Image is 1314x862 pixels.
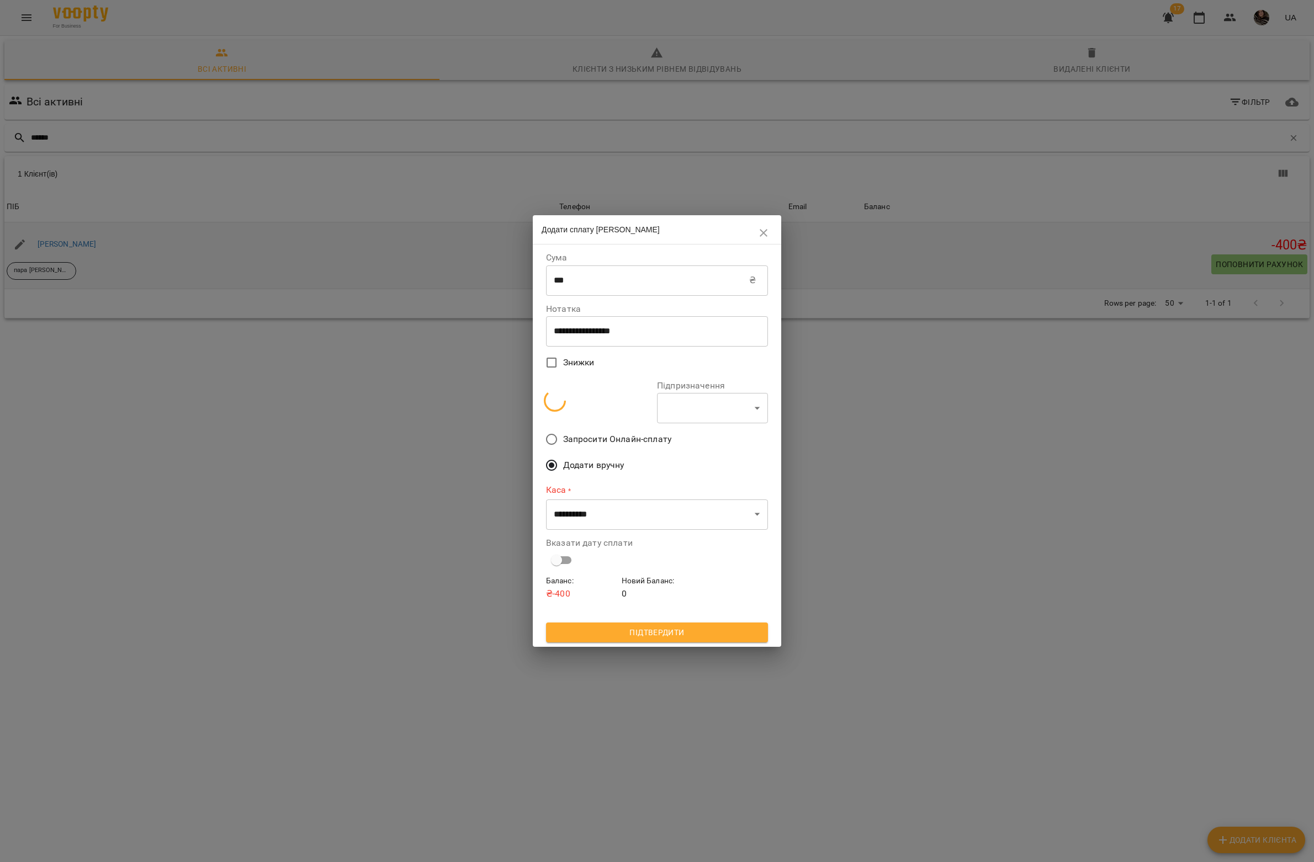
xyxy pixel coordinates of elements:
[542,225,660,234] span: Додати сплату [PERSON_NAME]
[546,587,617,600] p: ₴ -400
[546,539,768,547] label: Вказати дату сплати
[563,433,671,446] span: Запросити Онлайн-сплату
[657,381,768,390] label: Підпризначення
[619,573,695,602] div: 0
[546,305,768,313] label: Нотатка
[546,622,768,642] button: Підтвердити
[622,575,693,587] h6: Новий Баланс :
[749,274,756,287] p: ₴
[546,575,617,587] h6: Баланс :
[563,356,595,369] span: Знижки
[546,484,768,497] label: Каса
[555,626,759,639] span: Підтвердити
[546,253,768,262] label: Сума
[563,459,624,472] span: Додати вручну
